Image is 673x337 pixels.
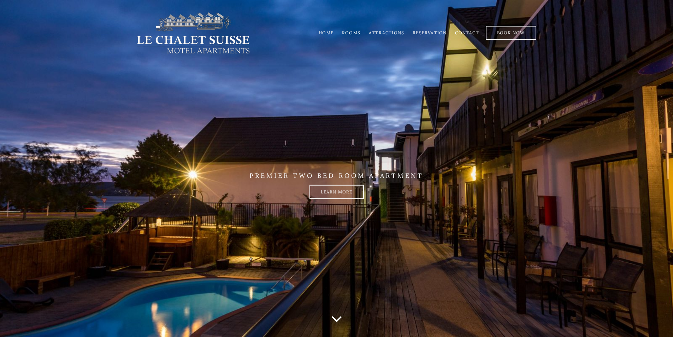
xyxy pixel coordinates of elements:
[342,30,360,35] a: Rooms
[413,30,447,35] a: Reservation
[319,30,333,35] a: Home
[135,12,251,54] img: lechaletsuisse
[486,26,536,40] a: Book Now
[309,185,364,199] a: Learn more
[135,172,538,180] p: PREMIER TWO BED ROOM APARTMENT
[369,30,404,35] a: Attractions
[455,30,479,35] a: Contact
